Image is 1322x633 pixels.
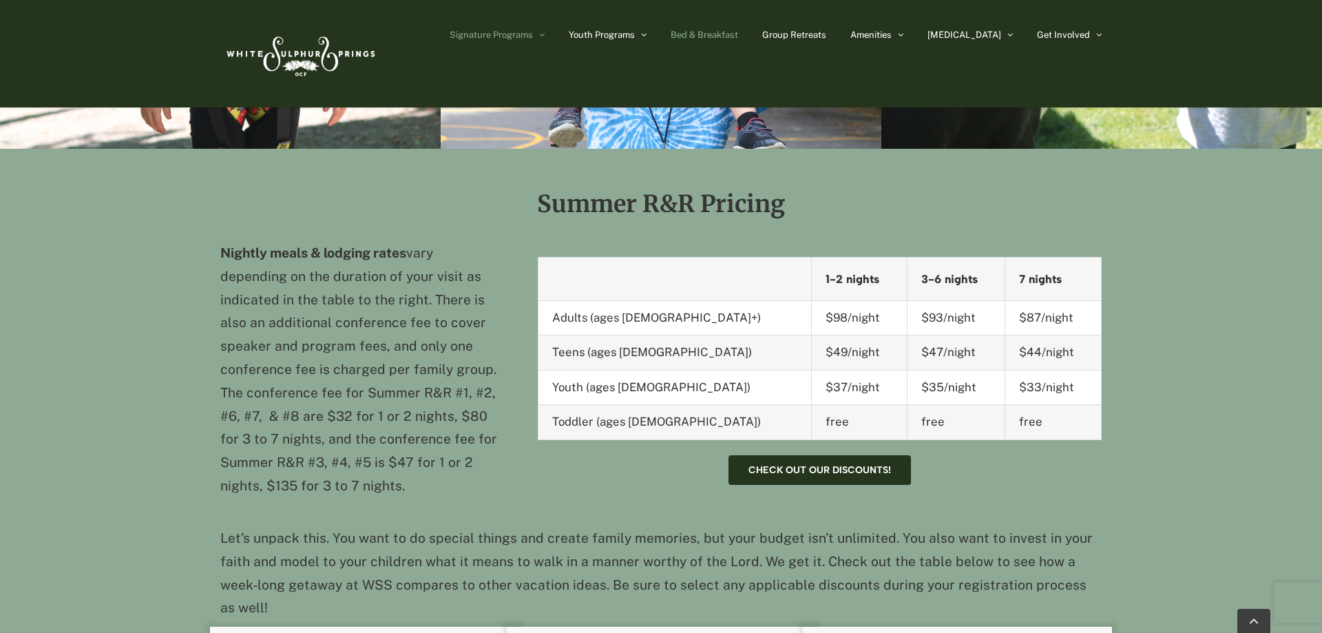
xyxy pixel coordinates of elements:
span: [MEDICAL_DATA] [927,30,1001,39]
td: $37/night [812,370,907,404]
td: Toddler (ages [DEMOGRAPHIC_DATA]) [538,405,812,439]
p: vary depending on the duration of your visit as indicated in the table to the right. There is als... [220,242,503,498]
p: Let’s unpack this. You want to do special things and create family memories, but your budget isn’... [220,527,1102,620]
span: Check out our discounts! [748,464,891,476]
td: free [907,405,1005,439]
td: $98/night [812,300,907,335]
td: $33/night [1005,370,1102,404]
strong: 1-2 nights [826,272,879,286]
td: $44/night [1005,335,1102,370]
span: Bed & Breakfast [671,30,738,39]
td: free [1005,405,1102,439]
td: Youth (ages [DEMOGRAPHIC_DATA]) [538,370,812,404]
td: Teens (ages [DEMOGRAPHIC_DATA]) [538,335,812,370]
td: $49/night [812,335,907,370]
td: $87/night [1005,300,1102,335]
span: Get Involved [1037,30,1090,39]
td: Adults (ages [DEMOGRAPHIC_DATA]+) [538,300,812,335]
td: $47/night [907,335,1005,370]
strong: Nightly meals & lodging rates [220,245,406,260]
strong: 3-6 nights [921,272,978,286]
span: Amenities [850,30,892,39]
strong: Summer R&R Pricing [537,189,785,218]
td: free [812,405,907,439]
span: Signature Programs [450,30,533,39]
span: Group Retreats [762,30,826,39]
a: Check out our discounts! [728,455,911,485]
img: White Sulphur Springs Logo [220,21,379,86]
td: $93/night [907,300,1005,335]
td: $35/night [907,370,1005,404]
span: Youth Programs [569,30,635,39]
strong: 7 nights [1019,272,1062,286]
